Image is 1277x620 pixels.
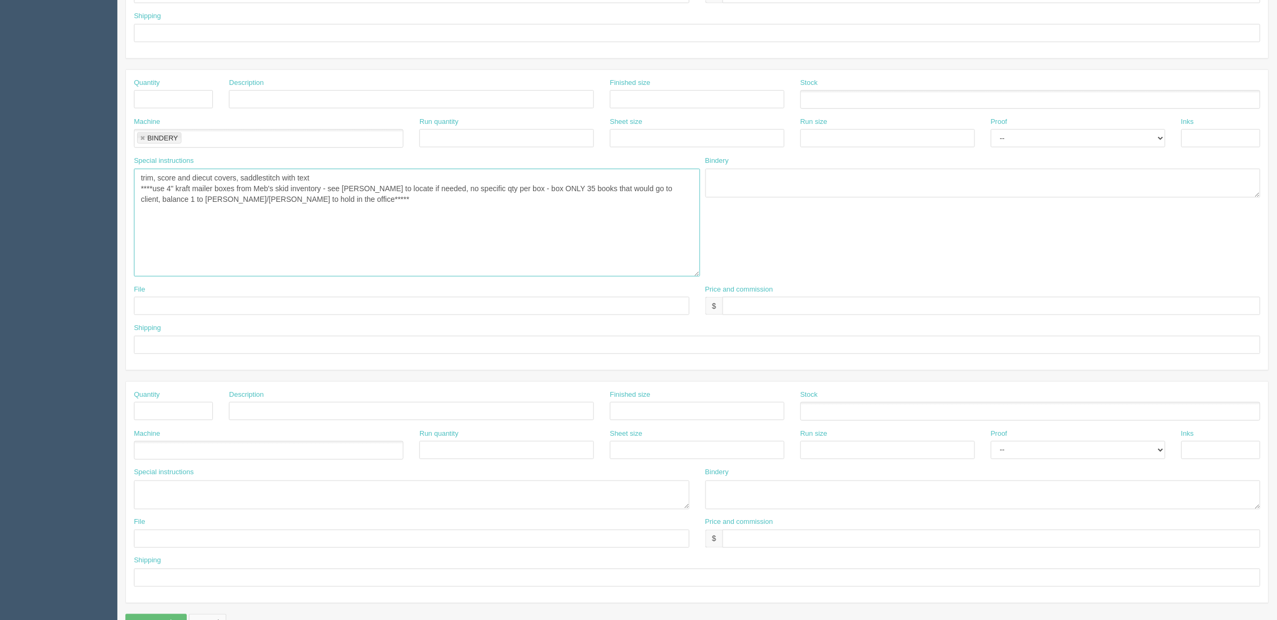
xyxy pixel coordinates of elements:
[229,390,264,400] label: Description
[610,429,643,439] label: Sheet size
[1181,117,1194,127] label: Inks
[705,517,773,528] label: Price and commission
[705,285,773,295] label: Price and commission
[800,429,828,439] label: Run size
[134,11,161,21] label: Shipping
[705,156,729,166] label: Bindery
[991,429,1008,439] label: Proof
[134,117,160,127] label: Machine
[134,390,160,400] label: Quantity
[134,556,161,566] label: Shipping
[134,78,160,88] label: Quantity
[800,117,828,127] label: Run size
[705,297,723,315] div: $
[705,468,729,478] label: Bindery
[134,285,145,295] label: File
[419,117,458,127] label: Run quantity
[610,390,651,400] label: Finished size
[134,323,161,333] label: Shipping
[610,117,643,127] label: Sheet size
[419,429,458,439] label: Run quantity
[610,78,651,88] label: Finished size
[800,390,818,400] label: Stock
[134,517,145,528] label: File
[229,78,264,88] label: Description
[1181,429,1194,439] label: Inks
[705,530,723,548] div: $
[147,135,178,142] div: BINDERY
[800,78,818,88] label: Stock
[134,468,194,478] label: Special instructions
[991,117,1008,127] label: Proof
[134,156,194,166] label: Special instructions
[134,429,160,439] label: Machine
